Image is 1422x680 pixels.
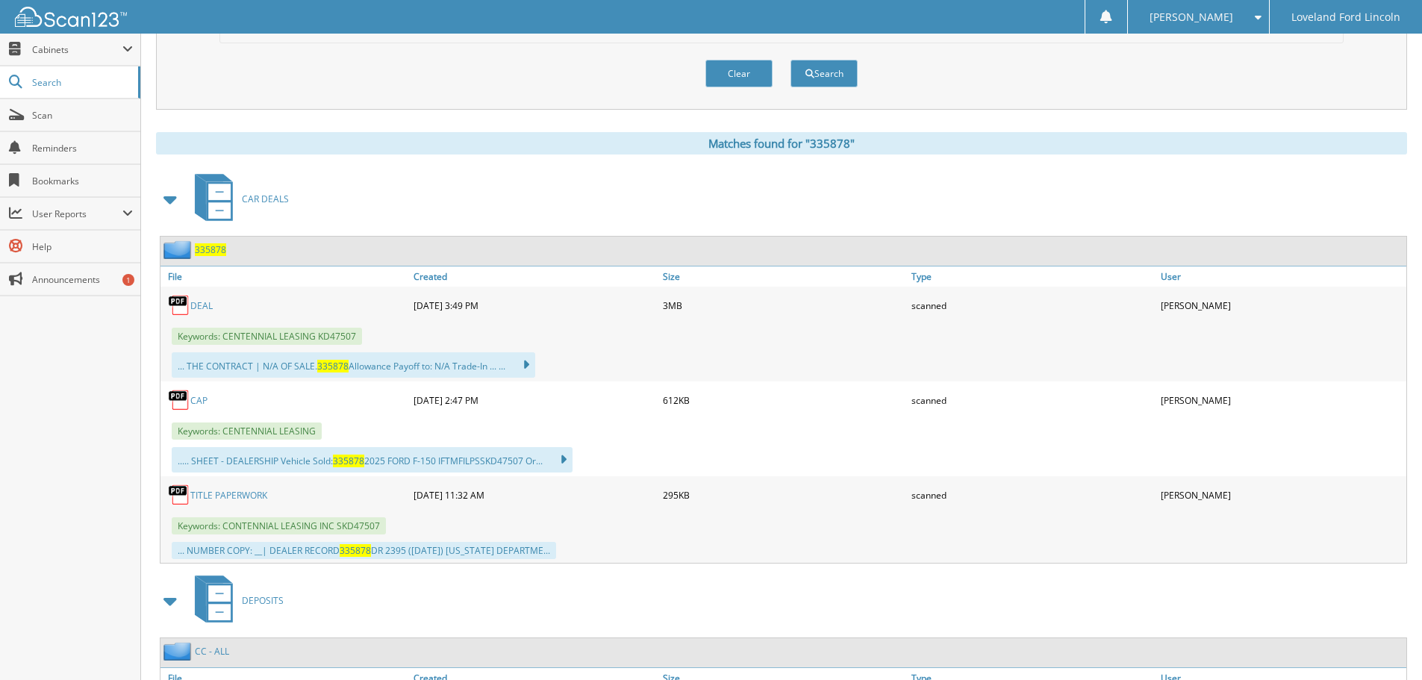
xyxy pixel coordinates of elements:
[908,290,1157,320] div: scanned
[172,352,535,378] div: ... THE CONTRACT | N/A OF SALE. Allowance Payoff to: N/A Trade-In ... ...
[168,484,190,506] img: PDF.png
[32,273,133,286] span: Announcements
[317,360,349,372] span: 335878
[195,645,229,658] a: CC - ALL
[160,266,410,287] a: File
[242,594,284,607] span: DEPOSITS
[156,132,1407,155] div: Matches found for "335878"
[168,294,190,316] img: PDF.png
[333,455,364,467] span: 335878
[163,642,195,661] img: folder2.png
[190,299,213,312] a: DEAL
[122,274,134,286] div: 1
[659,266,908,287] a: Size
[15,7,127,27] img: scan123-logo-white.svg
[186,169,289,228] a: CAR DEALS
[32,142,133,155] span: Reminders
[186,571,284,630] a: DEPOSITS
[410,385,659,415] div: [DATE] 2:47 PM
[1157,290,1406,320] div: [PERSON_NAME]
[242,193,289,205] span: CAR DEALS
[32,76,131,89] span: Search
[190,489,267,502] a: TITLE PAPERWORK
[195,243,226,256] a: 335878
[1291,13,1400,22] span: Loveland Ford Lincoln
[1157,266,1406,287] a: User
[168,389,190,411] img: PDF.png
[410,290,659,320] div: [DATE] 3:49 PM
[1150,13,1233,22] span: [PERSON_NAME]
[659,290,908,320] div: 3MB
[410,480,659,510] div: [DATE] 11:32 AM
[908,385,1157,415] div: scanned
[172,542,556,559] div: ... NUMBER COPY: __| DEALER RECORD DR 2395 ([DATE]) [US_STATE] DEPARTME...
[172,517,386,534] span: Keywords: CONTENNIAL LEASING INC SKD47507
[705,60,773,87] button: Clear
[1157,480,1406,510] div: [PERSON_NAME]
[32,240,133,253] span: Help
[32,43,122,56] span: Cabinets
[1157,385,1406,415] div: [PERSON_NAME]
[908,480,1157,510] div: scanned
[163,240,195,259] img: folder2.png
[410,266,659,287] a: Created
[32,109,133,122] span: Scan
[32,208,122,220] span: User Reports
[172,328,362,345] span: Keywords: CENTENNIAL LEASING KD47507
[659,385,908,415] div: 612KB
[172,447,573,472] div: ..... SHEET - DEALERSHIP Vehicle Sold: 2025 FORD F-150 IFTMFILPSSKD47507 Or...
[340,544,371,557] span: 335878
[659,480,908,510] div: 295KB
[32,175,133,187] span: Bookmarks
[190,394,208,407] a: CAP
[908,266,1157,287] a: Type
[1347,608,1422,680] iframe: Chat Widget
[790,60,858,87] button: Search
[172,422,322,440] span: Keywords: CENTENNIAL LEASING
